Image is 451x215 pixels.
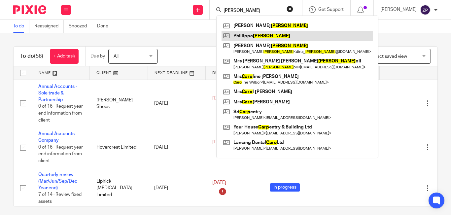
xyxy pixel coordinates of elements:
p: Due by [90,53,105,59]
span: Get Support [318,7,344,12]
span: In progress [270,183,300,192]
a: Annual Accounts - Company [38,131,77,143]
td: [DATE] [148,168,206,208]
span: [DATE] [212,96,226,100]
div: --- [328,185,373,191]
a: Annual Accounts - Sole trade & Partnership [38,84,77,102]
span: [DATE] [212,140,226,144]
a: To do [13,20,29,33]
p: [PERSON_NAME] [380,6,417,13]
td: [DATE] [148,80,206,127]
span: 0 of 16 · Request year end information from client [38,145,83,163]
span: 0 of 16 · Request year end information from client [38,104,83,123]
input: Search [223,8,282,14]
a: Snoozed [69,20,92,33]
a: Done [97,20,113,33]
td: [DATE] [148,127,206,168]
span: (56) [34,54,43,59]
td: Hovercrest Limited [90,127,148,168]
span: Select saved view [370,54,407,59]
h1: To do [20,53,43,60]
td: [PERSON_NAME] Shoes [90,80,148,127]
a: Reassigned [34,20,64,33]
a: + Add task [50,49,79,64]
a: Quarterly review (Mar/Jun/Sep/Dec Year end) [38,172,77,191]
td: Elphick [MEDICAL_DATA] Limited [90,168,148,208]
img: svg%3E [420,5,431,15]
span: [DATE] [212,181,226,185]
button: Clear [287,6,293,12]
span: 7 of 14 · Review fixed assets [38,193,82,204]
span: All [114,54,119,59]
img: Pixie [13,5,46,14]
